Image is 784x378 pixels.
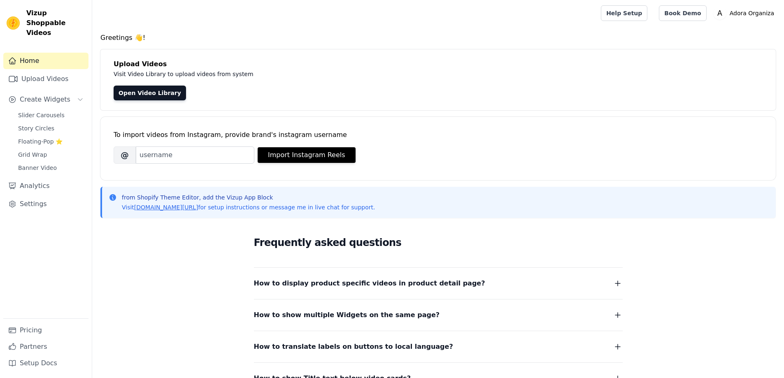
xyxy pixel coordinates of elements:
[18,124,54,132] span: Story Circles
[258,147,356,163] button: Import Instagram Reels
[13,109,88,121] a: Slider Carousels
[3,71,88,87] a: Upload Videos
[18,151,47,159] span: Grid Wrap
[13,162,88,174] a: Banner Video
[18,111,65,119] span: Slider Carousels
[3,339,88,355] a: Partners
[254,309,623,321] button: How to show multiple Widgets on the same page?
[3,91,88,108] button: Create Widgets
[13,136,88,147] a: Floating-Pop ⭐
[114,59,763,69] h4: Upload Videos
[254,341,453,352] span: How to translate labels on buttons to local language?
[122,193,375,202] p: from Shopify Theme Editor, add the Vizup App Block
[3,322,88,339] a: Pricing
[13,149,88,160] a: Grid Wrap
[254,278,623,289] button: How to display product specific videos in product detail page?
[601,5,647,21] a: Help Setup
[254,278,485,289] span: How to display product specific videos in product detail page?
[114,86,186,100] a: Open Video Library
[3,196,88,212] a: Settings
[114,69,482,79] p: Visit Video Library to upload videos from system
[18,137,63,146] span: Floating-Pop ⭐
[726,6,777,21] p: Adora Organiza
[122,203,375,211] p: Visit for setup instructions or message me in live chat for support.
[659,5,706,21] a: Book Demo
[114,146,136,164] span: @
[717,9,722,17] text: A
[254,234,623,251] h2: Frequently asked questions
[114,130,763,140] div: To import videos from Instagram, provide brand's instagram username
[3,178,88,194] a: Analytics
[26,8,85,38] span: Vizup Shoppable Videos
[136,146,254,164] input: username
[254,341,623,352] button: How to translate labels on buttons to local language?
[3,53,88,69] a: Home
[254,309,440,321] span: How to show multiple Widgets on the same page?
[13,123,88,134] a: Story Circles
[7,16,20,30] img: Vizup
[18,164,57,172] span: Banner Video
[20,95,70,104] span: Create Widgets
[100,33,776,43] h4: Greetings 👋!
[3,355,88,371] a: Setup Docs
[713,6,777,21] button: A Adora Organiza
[134,204,198,211] a: [DOMAIN_NAME][URL]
